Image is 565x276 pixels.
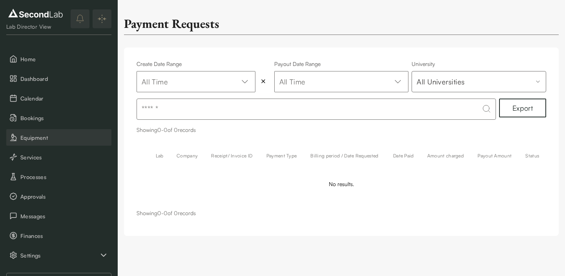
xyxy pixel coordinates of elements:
[20,75,108,83] span: Dashboard
[274,71,409,92] button: All Time
[499,99,546,117] button: Export
[137,210,196,216] span: Showing 0 - 0 of 0 records
[20,212,108,220] span: Messages
[20,153,108,161] span: Services
[20,55,108,63] span: Home
[6,227,111,244] button: Finances
[137,71,255,92] button: All Time
[205,146,260,165] th: Receipt/ Invoice ID
[20,173,108,181] span: Processes
[137,165,546,203] td: No results.
[170,146,205,165] th: Company
[6,208,111,224] button: Messages
[20,114,108,122] span: Bookings
[6,23,65,31] div: Lab Director View
[93,9,111,28] button: Expand/Collapse sidebar
[6,70,111,87] button: Dashboard
[6,90,111,106] button: Calendar
[137,60,271,68] label: Create Date Range
[6,110,111,126] button: Bookings
[6,51,111,67] button: Home
[149,146,170,165] th: Lab
[260,146,304,165] th: Payment Type
[471,146,519,165] th: Payout Amount
[137,126,196,133] span: Showing 0 - 0 of 0 records
[6,7,65,20] img: logo
[6,129,111,146] button: Equipment
[304,146,387,165] th: Billing period / Date Requested
[274,60,409,68] label: Payout Date Range
[20,232,108,240] span: Finances
[519,146,546,165] th: Status
[20,192,108,201] span: Approvals
[6,149,111,165] button: Services
[20,133,108,142] span: Equipment
[20,94,108,102] span: Calendar
[387,146,421,165] th: Date Paid
[412,60,546,68] label: University
[6,168,111,185] button: Processes
[6,188,111,205] button: Approvals
[124,16,219,31] h2: Payment Requests
[421,146,471,165] th: Amount charged
[71,9,89,28] button: notifications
